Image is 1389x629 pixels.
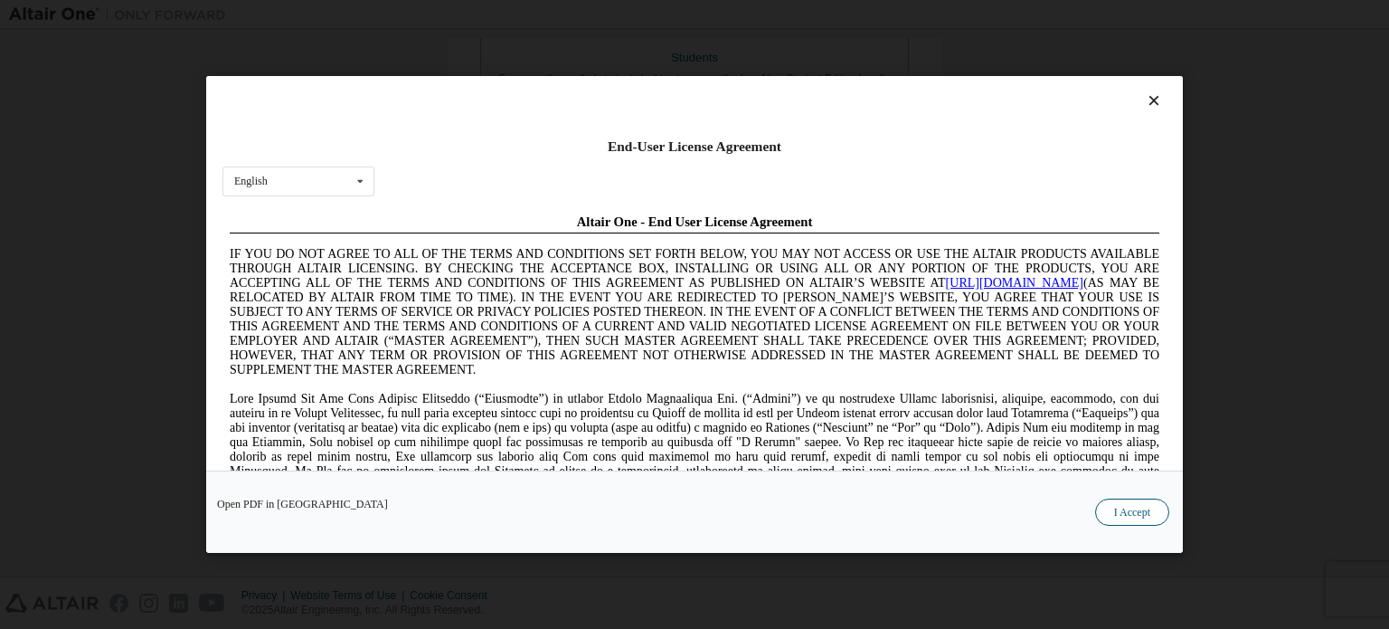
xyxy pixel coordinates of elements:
[7,185,937,314] span: Lore Ipsumd Sit Ame Cons Adipisc Elitseddo (“Eiusmodte”) in utlabor Etdolo Magnaaliqua Eni. (“Adm...
[222,138,1167,156] div: End-User License Agreement
[217,499,388,510] a: Open PDF in [GEOGRAPHIC_DATA]
[354,7,591,22] span: Altair One - End User License Agreement
[7,40,937,169] span: IF YOU DO NOT AGREE TO ALL OF THE TERMS AND CONDITIONS SET FORTH BELOW, YOU MAY NOT ACCESS OR USE...
[234,176,268,186] div: English
[723,69,861,82] a: [URL][DOMAIN_NAME]
[1095,499,1169,526] button: I Accept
